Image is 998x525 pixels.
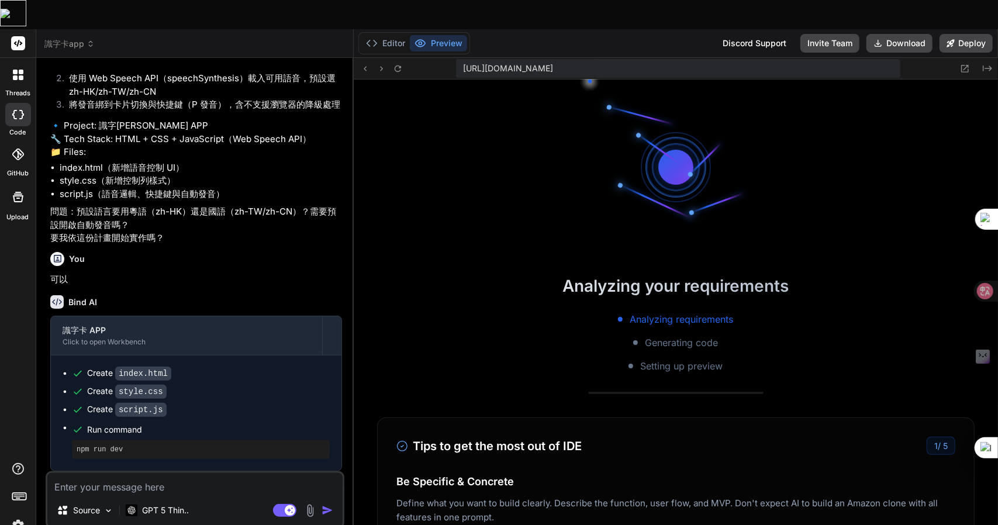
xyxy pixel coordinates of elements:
[60,98,342,115] li: 將發音綁到卡片切換與快捷鍵（P 發音），含不支援瀏覽器的降級處理
[68,296,97,308] h6: Bind AI
[60,72,342,98] li: 使用 Web Speech API（speechSynthesis）載入可用語音，預設選 zh-HK/zh-TW/zh-CN
[115,403,167,417] code: script.js
[645,336,718,350] span: Generating code
[126,505,137,516] img: GPT 5 Thinking High
[396,437,582,455] h3: Tips to get the most out of IDE
[115,367,171,381] code: index.html
[115,385,167,399] code: style.css
[87,403,167,416] div: Create
[77,445,325,454] pre: npm run dev
[7,168,29,178] label: GitHub
[354,274,998,298] h2: Analyzing your requirements
[800,34,859,53] button: Invite Team
[396,474,955,489] h4: Be Specific & Concrete
[87,367,171,379] div: Create
[927,437,955,455] div: /
[51,316,322,355] button: 識字卡 APPClick to open Workbench
[322,505,333,516] img: icon
[73,505,100,516] p: Source
[640,359,723,373] span: Setting up preview
[50,205,342,245] p: 問題：預設語言要用粵語（zh-HK）還是國語（zh-TW/zh-CN）？需要預設開啟自動發音嗎？ 要我依這份計畫開始實作嗎？
[103,506,113,516] img: Pick Models
[943,441,948,451] span: 5
[7,212,29,222] label: Upload
[87,385,167,398] div: Create
[60,161,342,175] li: index.html（新增語音控制 UI）
[87,424,330,436] span: Run command
[630,312,733,326] span: Analyzing requirements
[63,324,310,336] div: 識字卡 APP
[10,127,26,137] label: code
[63,337,310,347] div: Click to open Workbench
[5,88,30,98] label: threads
[50,119,342,159] p: 🔹 Project: 識字[PERSON_NAME] APP 🔧 Tech Stack: HTML + CSS + JavaScript（Web Speech API） 📁 Files:
[69,253,85,265] h6: You
[60,174,342,188] li: style.css（新增控制列樣式）
[410,35,467,51] button: Preview
[50,273,342,286] p: 可以
[463,63,553,74] span: [URL][DOMAIN_NAME]
[940,34,993,53] button: Deploy
[716,34,793,53] div: Discord Support
[866,34,933,53] button: Download
[361,35,410,51] button: Editor
[60,188,342,201] li: script.js（語音邏輯、快捷鍵與自動發音）
[44,38,95,50] span: 識字卡app
[934,441,938,451] span: 1
[142,505,189,516] p: GPT 5 Thin..
[303,504,317,517] img: attachment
